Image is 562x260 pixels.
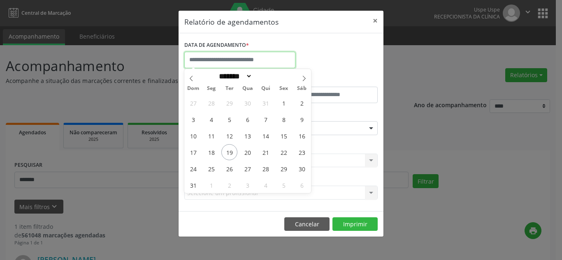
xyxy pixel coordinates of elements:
[203,161,219,177] span: Agosto 25, 2025
[202,86,221,91] span: Seg
[258,161,274,177] span: Agosto 28, 2025
[184,86,202,91] span: Dom
[221,144,237,160] span: Agosto 19, 2025
[276,95,292,111] span: Agosto 1, 2025
[283,74,378,87] label: ATÉ
[239,95,255,111] span: Julho 30, 2025
[257,86,275,91] span: Qui
[276,177,292,193] span: Setembro 5, 2025
[294,144,310,160] span: Agosto 23, 2025
[221,86,239,91] span: Ter
[185,161,201,177] span: Agosto 24, 2025
[185,144,201,160] span: Agosto 17, 2025
[184,16,279,27] h5: Relatório de agendamentos
[203,128,219,144] span: Agosto 11, 2025
[276,111,292,127] span: Agosto 8, 2025
[276,161,292,177] span: Agosto 29, 2025
[239,177,255,193] span: Setembro 3, 2025
[276,144,292,160] span: Agosto 22, 2025
[294,161,310,177] span: Agosto 30, 2025
[203,177,219,193] span: Setembro 1, 2025
[221,161,237,177] span: Agosto 26, 2025
[258,111,274,127] span: Agosto 7, 2025
[221,128,237,144] span: Agosto 12, 2025
[221,95,237,111] span: Julho 29, 2025
[275,86,293,91] span: Sex
[294,177,310,193] span: Setembro 6, 2025
[294,111,310,127] span: Agosto 9, 2025
[252,72,279,81] input: Year
[284,217,330,231] button: Cancelar
[258,128,274,144] span: Agosto 14, 2025
[294,95,310,111] span: Agosto 2, 2025
[221,111,237,127] span: Agosto 5, 2025
[258,144,274,160] span: Agosto 21, 2025
[184,39,249,52] label: DATA DE AGENDAMENTO
[239,144,255,160] span: Agosto 20, 2025
[294,128,310,144] span: Agosto 16, 2025
[239,161,255,177] span: Agosto 27, 2025
[367,11,383,31] button: Close
[239,86,257,91] span: Qua
[258,177,274,193] span: Setembro 4, 2025
[239,111,255,127] span: Agosto 6, 2025
[216,72,252,81] select: Month
[293,86,311,91] span: Sáb
[221,177,237,193] span: Setembro 2, 2025
[185,177,201,193] span: Agosto 31, 2025
[276,128,292,144] span: Agosto 15, 2025
[332,217,378,231] button: Imprimir
[203,95,219,111] span: Julho 28, 2025
[185,95,201,111] span: Julho 27, 2025
[203,111,219,127] span: Agosto 4, 2025
[203,144,219,160] span: Agosto 18, 2025
[185,111,201,127] span: Agosto 3, 2025
[185,128,201,144] span: Agosto 10, 2025
[258,95,274,111] span: Julho 31, 2025
[239,128,255,144] span: Agosto 13, 2025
